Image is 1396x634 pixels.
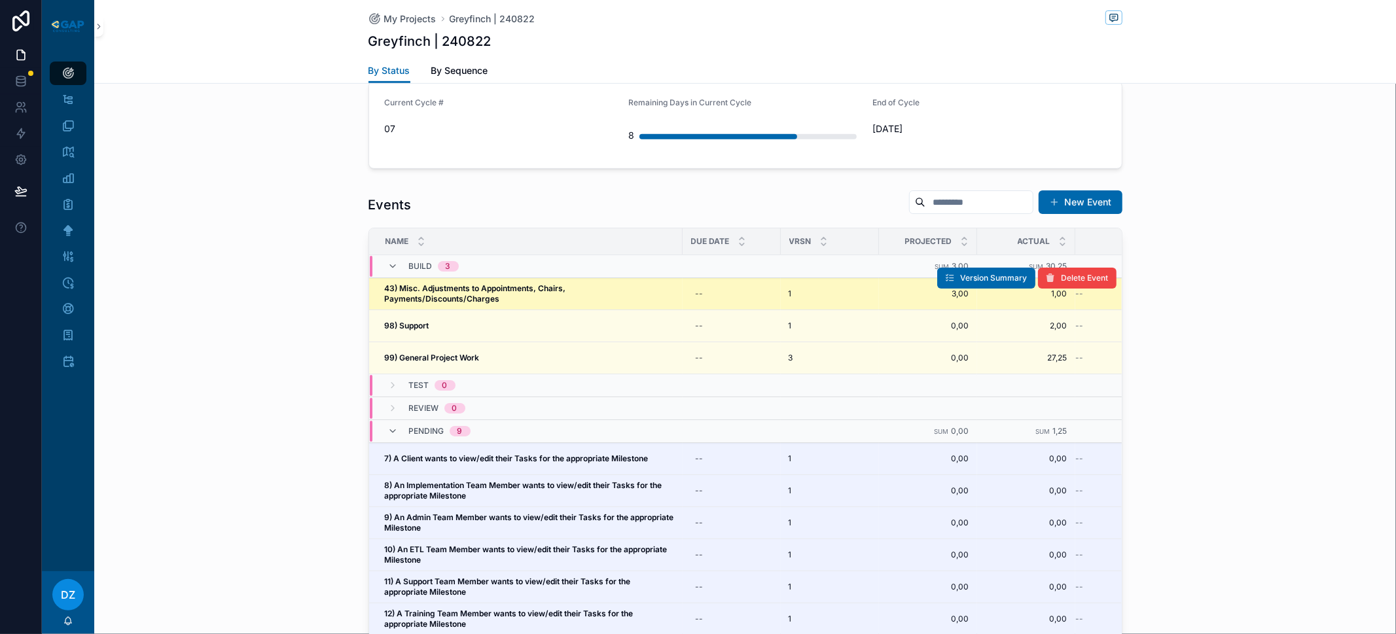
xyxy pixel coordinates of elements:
[409,426,444,436] span: Pending
[385,512,676,533] strong: 9) An Admin Team Member wants to view/edit their Tasks for the appropriate Milestone
[887,614,969,624] a: 0,00
[690,512,773,533] a: --
[385,453,649,463] strong: 7) A Client wants to view/edit their Tasks for the appropriate Milestone
[1076,453,1084,464] span: --
[789,453,792,464] span: 1
[368,59,410,84] a: By Status
[887,453,969,464] a: 0,00
[368,12,437,26] a: My Projects
[905,236,952,247] span: Projected
[789,236,812,247] span: VRSN
[385,283,675,304] a: 43) Misc. Adjustments to Appointments, Chairs, Payments/Discounts/Charges
[628,122,634,149] div: 8
[385,512,675,533] a: 9) An Admin Team Member wants to view/edit their Tasks for the appropriate Milestone
[789,485,792,496] span: 1
[696,518,704,528] div: --
[1076,485,1178,496] a: --
[1062,273,1109,283] span: Delete Event
[385,608,635,629] strong: 12) A Training Team Member wants to view/edit their Tasks for the appropriate Milestone
[409,380,429,391] span: Test
[935,428,949,435] small: Sum
[385,608,675,629] a: 12) A Training Team Member wants to view/edit their Tasks for the appropriate Milestone
[696,321,704,331] div: --
[789,353,793,363] span: 3
[1076,614,1084,624] span: --
[385,122,618,135] span: 07
[690,544,773,565] a: --
[789,550,792,560] span: 1
[385,453,675,464] a: 7) A Client wants to view/edit their Tasks for the appropriate Milestone
[887,353,969,363] a: 0,00
[384,12,437,26] span: My Projects
[690,347,773,368] a: --
[696,485,704,496] div: --
[985,582,1067,592] a: 0,00
[385,480,675,501] a: 8) An Implementation Team Member wants to view/edit their Tasks for the appropriate Milestone
[409,403,439,414] span: Review
[789,550,871,560] a: 1
[887,550,969,560] a: 0,00
[385,544,670,565] strong: 10) An ETL Team Member wants to view/edit their Tasks for the appropriate Milestone
[872,122,1106,135] span: [DATE]
[952,261,969,271] span: 3,00
[1076,321,1084,331] span: --
[789,518,871,528] a: 1
[368,196,412,214] h1: Events
[690,608,773,629] a: --
[696,289,704,299] div: --
[1039,190,1122,214] a: New Event
[937,268,1035,289] button: Version Summary
[385,321,675,331] a: 98) Support
[690,480,773,501] a: --
[450,12,535,26] span: Greyfinch | 240822
[789,321,792,331] span: 1
[789,614,792,624] span: 1
[789,614,871,624] a: 1
[887,518,969,528] a: 0,00
[887,321,969,331] a: 0,00
[985,353,1067,363] span: 27,25
[789,582,792,592] span: 1
[1076,550,1178,560] a: --
[385,576,675,597] a: 11) A Support Team Member wants to view/edit their Tasks for the appropriate Milestone
[887,485,969,496] a: 0,00
[368,32,492,50] h1: Greyfinch | 240822
[696,582,704,592] div: --
[385,353,675,363] a: 99) General Project Work
[696,453,704,464] div: --
[952,426,969,436] span: 0,00
[985,518,1067,528] a: 0,00
[985,485,1067,496] a: 0,00
[789,485,871,496] a: 1
[696,614,704,624] div: --
[789,321,871,331] a: 1
[1076,582,1178,592] a: --
[887,289,969,299] a: 3,00
[385,97,444,107] span: Current Cycle #
[385,576,633,597] strong: 11) A Support Team Member wants to view/edit their Tasks for the appropriate Milestone
[789,518,792,528] span: 1
[985,453,1067,464] span: 0,00
[1076,518,1178,528] a: --
[985,614,1067,624] a: 0,00
[887,582,969,592] span: 0,00
[1076,353,1178,363] a: --
[789,582,871,592] a: 1
[385,480,664,501] strong: 8) An Implementation Team Member wants to view/edit their Tasks for the appropriate Milestone
[385,321,429,330] strong: 98) Support
[872,97,920,107] span: End of Cycle
[442,380,448,391] div: 0
[1076,518,1084,528] span: --
[1018,236,1050,247] span: Actual
[1053,426,1067,436] span: 1,25
[446,261,451,272] div: 3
